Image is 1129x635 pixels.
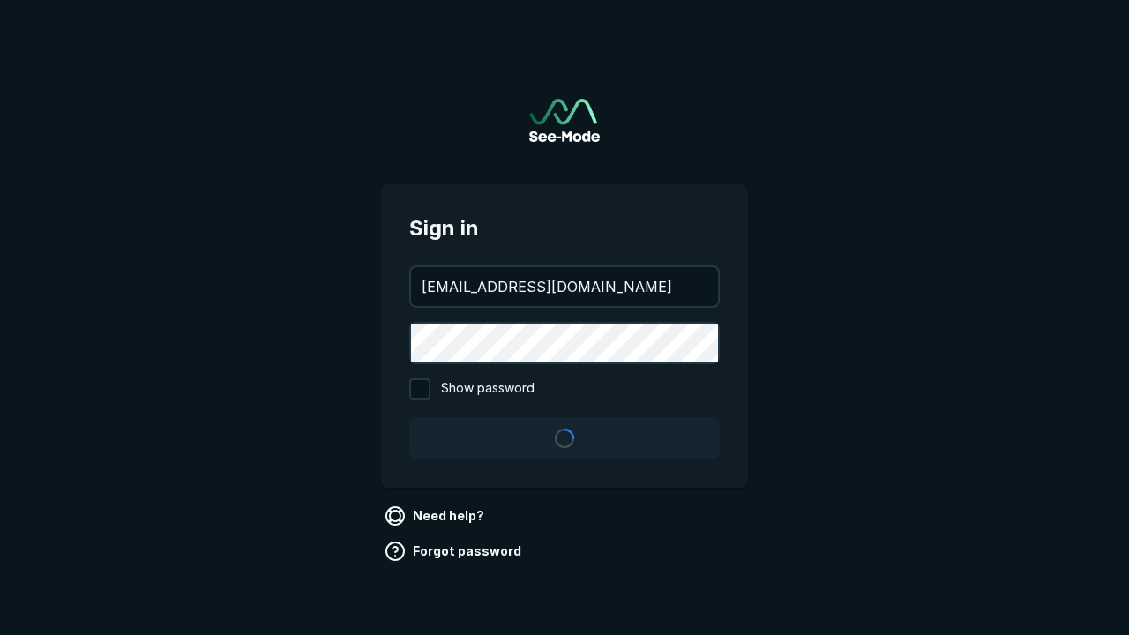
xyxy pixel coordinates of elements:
a: Forgot password [381,537,528,565]
img: See-Mode Logo [529,99,600,142]
span: Show password [441,378,535,400]
input: your@email.com [411,267,718,306]
a: Need help? [381,502,491,530]
a: Go to sign in [529,99,600,142]
span: Sign in [409,213,720,244]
